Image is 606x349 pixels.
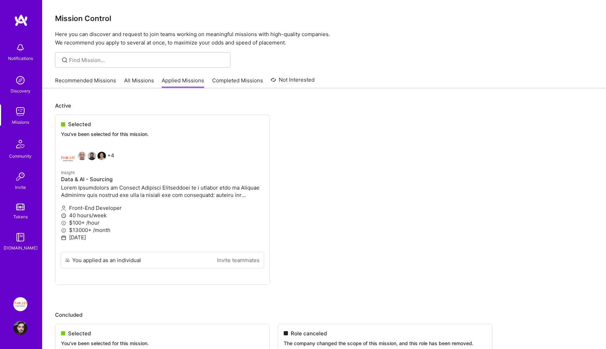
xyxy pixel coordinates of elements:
[55,14,593,23] h3: Mission Control
[16,204,25,210] img: tokens
[55,311,593,319] p: Concluded
[271,76,315,88] a: Not Interested
[9,152,32,160] div: Community
[13,104,27,118] img: teamwork
[15,184,26,191] div: Invite
[12,118,29,126] div: Missions
[13,321,27,335] img: User Avatar
[13,297,27,311] img: Insight Partners: Data & AI - Sourcing
[61,56,69,64] i: icon SearchGrey
[69,56,225,64] input: Find Mission...
[13,213,28,220] div: Tokens
[12,136,29,152] img: Community
[8,55,33,62] div: Notifications
[13,73,27,87] img: discovery
[13,41,27,55] img: bell
[162,77,204,88] a: Applied Missions
[55,30,593,47] p: Here you can discover and request to join teams working on meaningful missions with high-quality ...
[4,244,38,252] div: [DOMAIN_NAME]
[55,102,593,109] p: Active
[13,230,27,244] img: guide book
[12,297,29,311] a: Insight Partners: Data & AI - Sourcing
[14,14,28,27] img: logo
[55,77,116,88] a: Recommended Missions
[212,77,263,88] a: Completed Missions
[13,170,27,184] img: Invite
[12,321,29,335] a: User Avatar
[11,87,31,95] div: Discovery
[124,77,154,88] a: All Missions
